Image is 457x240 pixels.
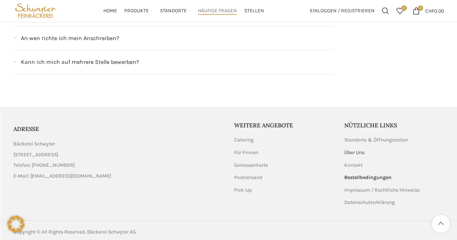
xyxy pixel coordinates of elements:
[21,57,139,67] span: Kann ich mich auf mehrere Stelle bewerben?
[310,8,375,13] span: Einloggen / Registrieren
[393,4,407,18] a: 0
[344,174,392,181] a: Bestellbedingungen
[13,172,223,180] a: List item link
[13,7,58,13] a: Site logo
[306,4,378,18] a: Einloggen / Registrieren
[124,4,153,18] a: Produkte
[13,228,225,236] div: Copyright © All Rights Reserved. Bäckerei Schwyter AG.
[13,151,58,159] span: [STREET_ADDRESS]
[124,8,149,14] span: Produkte
[344,199,396,206] a: Datenschutzerklärung
[378,4,393,18] a: Suchen
[198,8,237,14] span: Häufige Fragen
[344,162,363,169] a: Kontakt
[234,187,253,194] a: Pick-Up
[160,8,187,14] span: Standorte
[21,34,119,43] span: An wen richte ich mein Anschreiben?
[61,4,306,18] div: Main navigation
[344,121,444,129] h5: Nützliche Links
[244,8,264,14] span: Stellen
[103,8,117,14] span: Home
[198,4,237,18] a: Häufige Fragen
[234,121,334,129] h5: Weitere Angebote
[244,4,264,18] a: Stellen
[13,140,55,148] span: Bäckerei Schwyter
[13,125,39,132] span: ADRESSE
[401,5,407,11] span: 0
[234,149,259,156] a: Für Firmen
[344,136,409,144] a: Standorte & Öffnungszeiten
[344,149,365,156] a: Über Uns
[13,161,223,169] a: List item link
[409,4,448,18] a: 0 CHF0.00
[234,162,269,169] a: Geniesserkarte
[425,8,444,14] bdi: 0.00
[393,4,407,18] div: Meine Wunschliste
[425,8,434,14] span: CHF
[344,187,421,194] a: Impressum / Rechtliche Hinweise
[103,4,117,18] a: Home
[234,174,263,181] a: Postversand
[160,4,191,18] a: Standorte
[234,136,254,144] a: Catering
[432,215,450,233] a: Scroll to top button
[418,5,423,11] span: 0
